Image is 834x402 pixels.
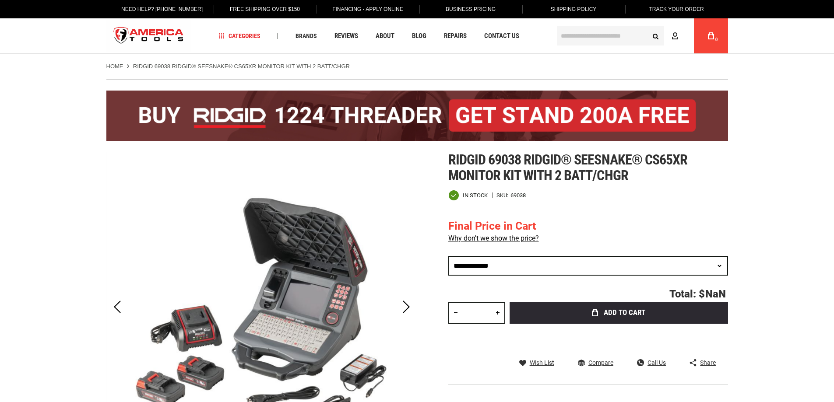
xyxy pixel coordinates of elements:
a: Reviews [331,30,362,42]
span: Call Us [647,360,666,366]
span: Categories [218,33,260,39]
span: Add to Cart [604,309,645,316]
img: BOGO: Buy the RIDGID® 1224 Threader (26092), get the 92467 200A Stand FREE! [106,91,728,141]
a: Blog [408,30,430,42]
a: Home [106,63,123,70]
button: Add to Cart [510,302,728,324]
span: Reviews [334,33,358,39]
span: Contact Us [484,33,519,39]
span: Ridgid 69038 ridgid® seesnake® cs65xr monitor kit with 2 batt/chgr [448,151,687,184]
a: Brands [292,30,321,42]
span: Brands [296,33,317,39]
iframe: Secure express checkout frame [508,326,730,352]
strong: RIDGID 69038 RIDGID® SEESNAKE® CS65XR MONITOR KIT WITH 2 BATT/CHGR [133,63,350,70]
a: Categories [215,30,264,42]
div: Availability [448,190,488,201]
span: About [376,33,394,39]
div: 69038 [510,192,526,198]
span: Wish List [530,360,554,366]
img: America Tools [106,20,191,52]
span: In stock [463,192,488,198]
a: Compare [578,359,613,367]
span: Share [700,360,716,366]
span: Blog [412,33,426,39]
button: Search [647,28,664,44]
span: NaN [705,288,726,300]
span: Total: $ [669,288,705,300]
a: Wish List [519,359,554,367]
div: Final Price in Cart [448,218,539,234]
span: Shipping Policy [551,6,597,12]
a: Repairs [440,30,471,42]
span: Compare [588,360,613,366]
strong: SKU [496,192,510,198]
a: 0 [703,18,719,53]
a: store logo [106,20,191,52]
span: 0 [715,37,718,42]
span: Repairs [444,33,467,39]
a: Why don't we show the price? [448,234,539,242]
a: About [372,30,398,42]
a: Call Us [637,359,666,367]
a: Contact Us [480,30,523,42]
